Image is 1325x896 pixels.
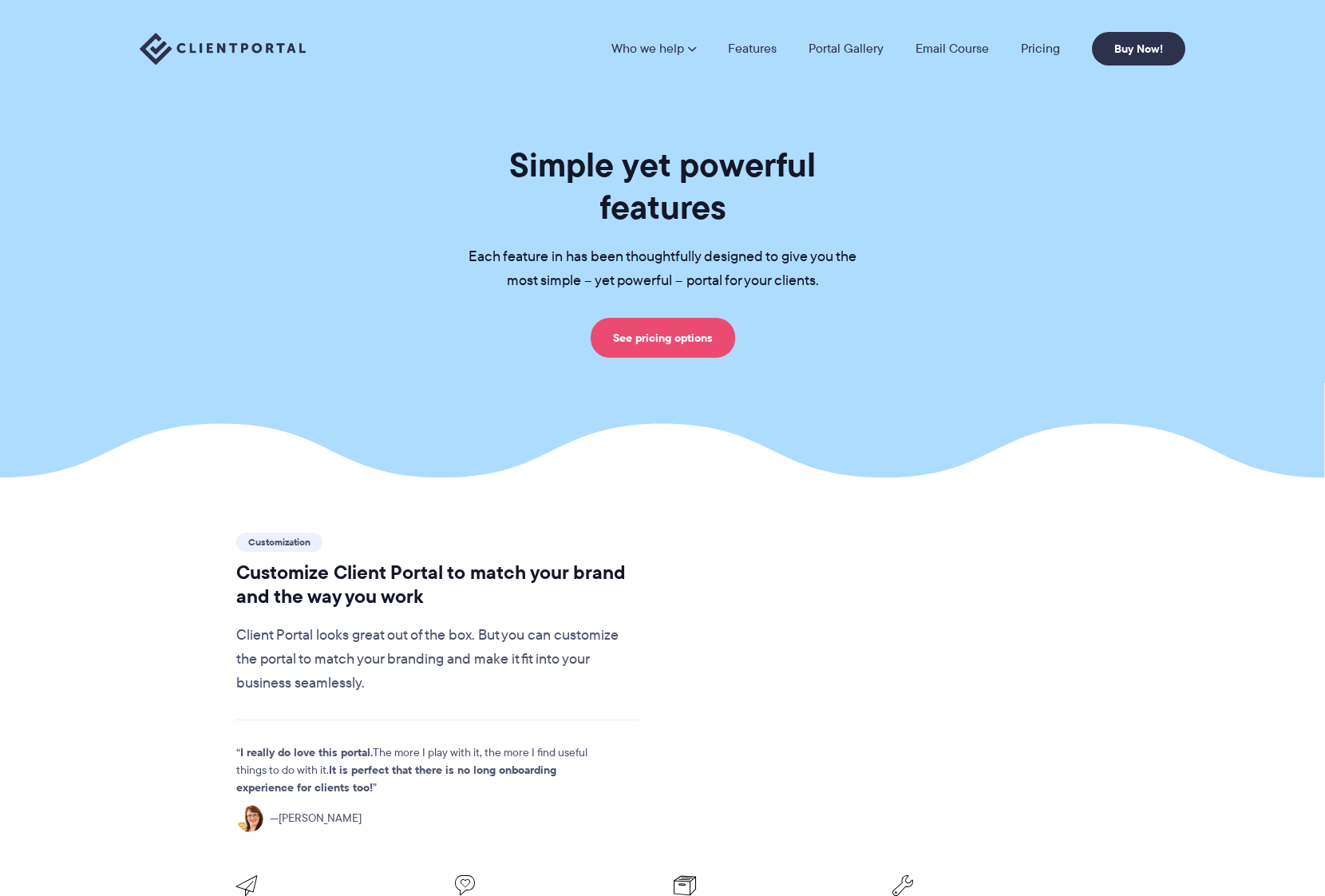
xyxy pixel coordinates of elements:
[443,144,882,228] h1: Simple yet powerful features
[916,42,989,55] a: Email Course
[240,743,373,761] strong: I really do love this portal.
[1021,42,1060,55] a: Pricing
[591,318,735,358] a: See pricing options
[270,810,362,827] span: [PERSON_NAME]
[809,42,884,55] a: Portal Gallery
[236,624,639,696] p: Client Portal looks great out of the box. But you can customize the portal to match your branding...
[236,761,556,796] strong: It is perfect that there is no long onboarding experience for clients too!
[443,245,882,293] p: Each feature in has been thoughtfully designed to give you the most simple – yet powerful – porta...
[236,561,639,609] h2: Customize Client Portal to match your brand and the way you work
[236,533,322,552] span: Customization
[728,42,777,55] a: Features
[611,42,696,55] a: Who we help
[236,744,611,797] p: The more I play with it, the more I find useful things to do with it.
[1092,32,1185,65] a: Buy Now!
